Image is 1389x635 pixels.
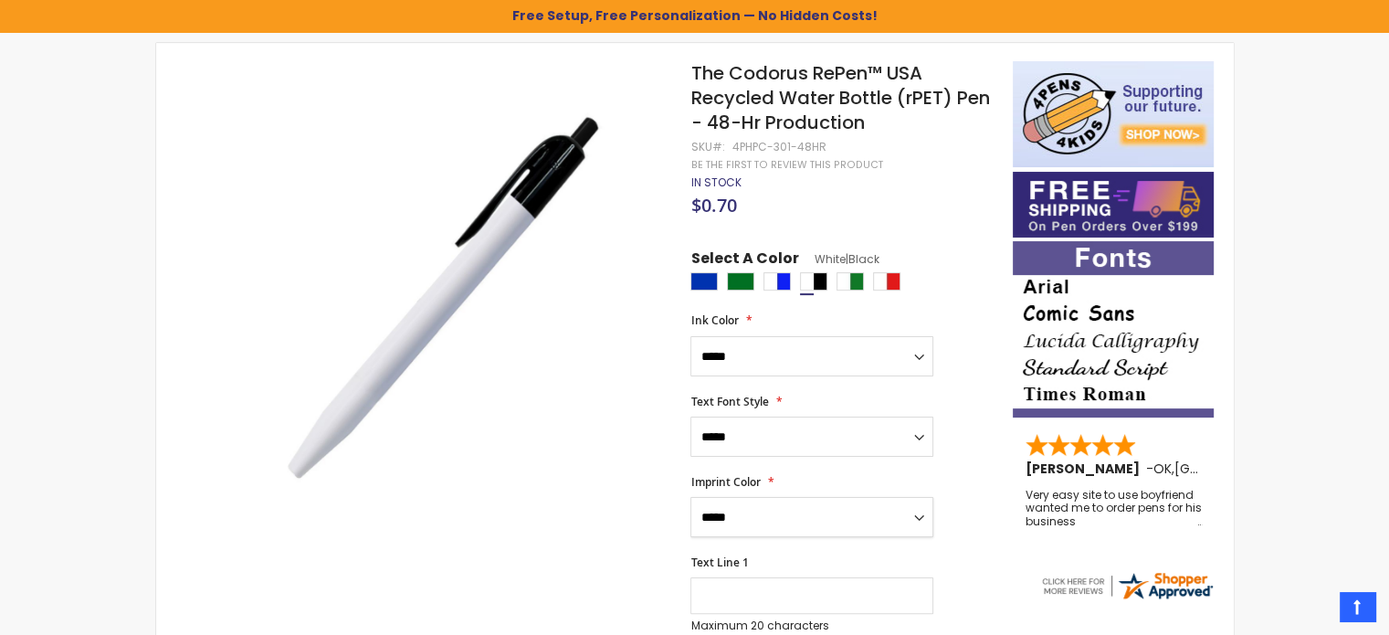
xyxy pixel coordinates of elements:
[1153,460,1172,478] span: OK
[690,394,768,409] span: Text Font Style
[690,60,989,135] span: The Codorus RePen™ USA Recycled Water Bottle (rPET) Pen - 48-Hr Production
[690,193,736,217] span: $0.70
[1026,489,1203,528] div: Very easy site to use boyfriend wanted me to order pens for his business
[192,59,666,534] img: 4ppca-usaeco-repen-usa-recycled-water-bottle-rpet-retractable-custom-pen_1_2.jpg
[690,272,718,291] div: Blue
[1174,460,1309,478] span: [GEOGRAPHIC_DATA]
[1013,61,1214,167] img: 4pens 4 kids
[690,555,748,570] span: Text Line 1
[690,312,738,328] span: Ink Color
[1146,460,1309,478] span: - ,
[731,140,826,154] div: 4PHPC-301-48HR
[690,175,741,190] span: In stock
[1026,460,1146,478] span: [PERSON_NAME]
[727,272,754,291] div: Green
[690,175,741,190] div: Availability
[800,272,827,291] div: White|Black
[690,619,933,633] p: Maximum 20 characters
[873,272,900,291] div: White|Red
[1039,590,1215,606] a: 4pens.com certificate URL
[837,272,864,291] div: White|Green
[690,474,760,490] span: Imprint Color
[1238,586,1389,635] iframe: Google Customer Reviews
[1039,569,1215,602] img: 4pens.com widget logo
[763,272,791,291] div: White|Blue
[690,139,724,154] strong: SKU
[1013,172,1214,238] img: Free shipping on orders over $199
[690,249,798,273] span: Select A Color
[690,158,882,172] a: Be the first to review this product
[1013,241,1214,418] img: font-personalization-examples
[798,251,879,267] span: White|Black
